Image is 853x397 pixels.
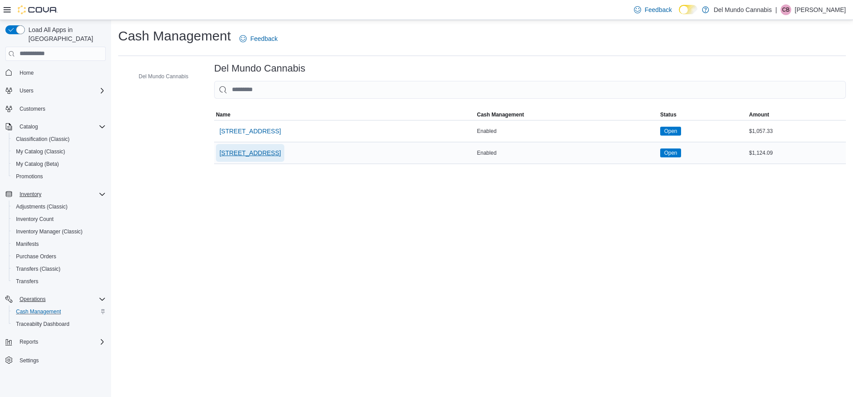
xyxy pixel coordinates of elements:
input: This is a search bar. As you type, the results lower in the page will automatically filter. [214,81,846,99]
div: Enabled [475,148,658,158]
span: Home [16,67,106,78]
span: Name [216,111,231,118]
span: Inventory Manager (Classic) [16,228,83,235]
a: Cash Management [12,306,64,317]
span: Inventory [20,191,41,198]
div: Enabled [475,126,658,136]
span: Users [16,85,106,96]
span: Reports [16,337,106,347]
span: Adjustments (Classic) [12,201,106,212]
button: Inventory Manager (Classic) [9,225,109,238]
span: My Catalog (Classic) [16,148,65,155]
a: Transfers (Classic) [12,264,64,274]
button: Customers [2,102,109,115]
button: [STREET_ADDRESS] [216,122,284,140]
span: Traceabilty Dashboard [12,319,106,329]
span: CB [782,4,790,15]
span: Inventory Manager (Classic) [12,226,106,237]
button: Cash Management [9,305,109,318]
button: Catalog [16,121,41,132]
span: Feedback [645,5,672,14]
p: [PERSON_NAME] [795,4,846,15]
button: My Catalog (Beta) [9,158,109,170]
button: Del Mundo Cannabis [126,71,192,82]
a: Inventory Count [12,214,57,225]
button: Transfers (Classic) [9,263,109,275]
button: Inventory [2,188,109,201]
a: Transfers [12,276,42,287]
a: Feedback [630,1,675,19]
p: Del Mundo Cannabis [713,4,772,15]
span: Transfers (Classic) [12,264,106,274]
button: Status [658,109,747,120]
button: Amount [747,109,846,120]
button: Reports [16,337,42,347]
a: Home [16,68,37,78]
div: Cody Brumfield [781,4,791,15]
a: Purchase Orders [12,251,60,262]
span: Cash Management [16,308,61,315]
button: Users [2,84,109,97]
span: Del Mundo Cannabis [139,73,188,80]
button: Reports [2,336,109,348]
p: | [775,4,777,15]
span: Open [660,127,681,136]
span: Customers [20,105,45,112]
a: Settings [16,355,42,366]
span: Operations [20,296,46,303]
span: Settings [20,357,39,364]
a: Classification (Classic) [12,134,73,144]
span: Transfers [12,276,106,287]
button: Classification (Classic) [9,133,109,145]
span: [STREET_ADDRESS] [219,148,281,157]
a: Traceabilty Dashboard [12,319,73,329]
span: Promotions [12,171,106,182]
span: Transfers [16,278,38,285]
span: Catalog [16,121,106,132]
span: Classification (Classic) [16,136,70,143]
span: Open [664,149,677,157]
span: Amount [749,111,769,118]
span: Purchase Orders [16,253,56,260]
button: Catalog [2,120,109,133]
button: My Catalog (Classic) [9,145,109,158]
button: Operations [16,294,49,305]
div: $1,057.33 [747,126,846,136]
button: Inventory Count [9,213,109,225]
span: Inventory [16,189,106,200]
span: Manifests [16,241,39,248]
nav: Complex example [5,63,106,390]
a: My Catalog (Beta) [12,159,63,169]
h1: Cash Management [118,27,231,45]
a: Customers [16,104,49,114]
span: Cash Management [477,111,524,118]
span: My Catalog (Classic) [12,146,106,157]
button: Name [214,109,475,120]
span: Inventory Count [12,214,106,225]
button: Manifests [9,238,109,250]
span: Promotions [16,173,43,180]
span: Open [660,148,681,157]
span: Users [20,87,33,94]
span: [STREET_ADDRESS] [219,127,281,136]
button: Purchase Orders [9,250,109,263]
span: Cash Management [12,306,106,317]
button: Users [16,85,37,96]
a: My Catalog (Classic) [12,146,69,157]
span: Adjustments (Classic) [16,203,68,210]
a: Inventory Manager (Classic) [12,226,86,237]
a: Adjustments (Classic) [12,201,71,212]
input: Dark Mode [679,5,698,14]
span: Purchase Orders [12,251,106,262]
button: Inventory [16,189,45,200]
a: Feedback [236,30,281,48]
button: Cash Management [475,109,658,120]
button: Home [2,66,109,79]
span: Classification (Classic) [12,134,106,144]
span: Transfers (Classic) [16,265,60,273]
span: Feedback [250,34,277,43]
button: Traceabilty Dashboard [9,318,109,330]
span: Inventory Count [16,216,54,223]
span: Catalog [20,123,38,130]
